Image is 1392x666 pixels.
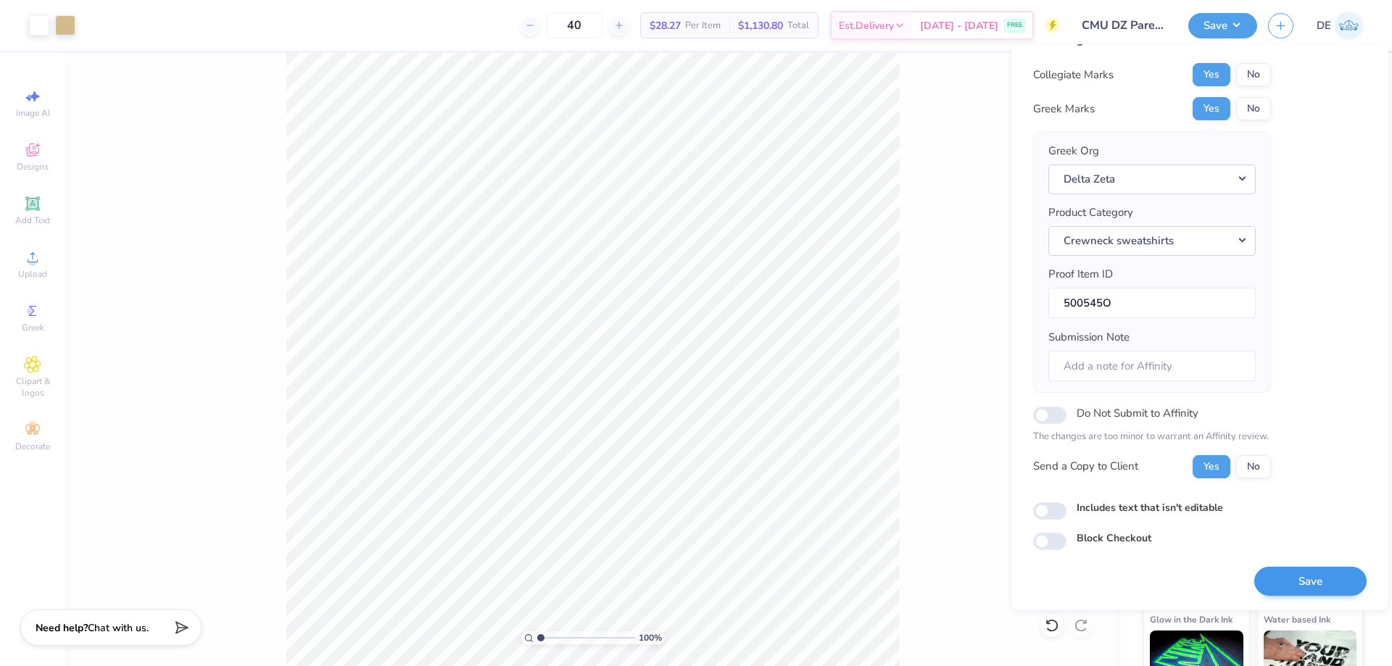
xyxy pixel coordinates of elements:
span: DE [1317,17,1331,34]
input: Untitled Design [1071,11,1177,40]
span: [DATE] - [DATE] [920,18,998,33]
span: 100 % [639,631,662,644]
label: Do Not Submit to Affinity [1077,404,1198,423]
button: No [1236,63,1271,86]
label: Greek Org [1048,143,1099,159]
span: $28.27 [650,18,681,33]
strong: Need help? [36,621,88,635]
button: Crewneck sweatshirts [1048,226,1256,256]
span: Glow in the Dark Ink [1150,612,1232,627]
span: Greek [22,322,44,333]
label: Product Category [1048,204,1133,221]
button: Yes [1193,455,1230,478]
label: Proof Item ID [1048,266,1113,283]
span: Designs [17,161,49,172]
span: FREE [1007,20,1022,30]
div: Greek Marks [1033,101,1095,117]
button: Yes [1193,63,1230,86]
input: – – [546,12,602,38]
span: Image AI [16,107,50,119]
span: Chat with us. [88,621,149,635]
span: Add Text [15,215,50,226]
button: No [1236,97,1271,120]
label: Includes text that isn't editable [1077,500,1223,515]
button: Save [1254,567,1367,596]
span: Per Item [685,18,721,33]
label: Block Checkout [1077,530,1151,546]
span: Water based Ink [1264,612,1330,627]
button: Save [1188,13,1257,38]
span: Est. Delivery [839,18,894,33]
span: Decorate [15,441,50,452]
span: Total [787,18,809,33]
div: Send a Copy to Client [1033,458,1138,475]
button: Delta Zeta [1048,165,1256,194]
div: Collegiate Marks [1033,67,1114,83]
span: Clipart & logos [7,375,58,399]
button: Yes [1193,97,1230,120]
label: Submission Note [1048,329,1130,346]
span: $1,130.80 [738,18,783,33]
span: Upload [18,268,47,280]
input: Add a note for Affinity [1048,351,1256,382]
img: Djian Evardoni [1335,12,1363,40]
button: No [1236,455,1271,478]
a: DE [1317,12,1363,40]
p: The changes are too minor to warrant an Affinity review. [1033,430,1271,444]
